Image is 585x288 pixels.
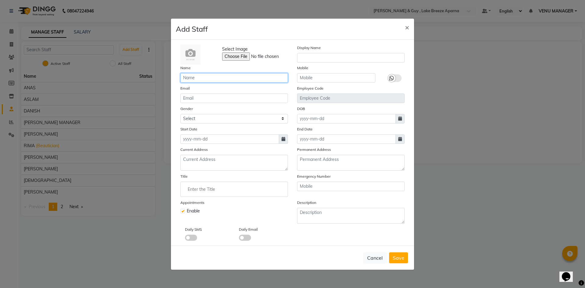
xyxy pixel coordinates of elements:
label: Email [180,86,190,91]
img: Cinque Terre [180,44,200,65]
iframe: chat widget [559,264,579,282]
label: Display Name [297,45,321,51]
label: DOB [297,106,305,112]
input: yyyy-mm-dd [297,134,396,144]
label: Daily Email [239,227,258,232]
span: Save [393,255,404,261]
input: yyyy-mm-dd [180,134,279,144]
input: Mobile [297,182,405,191]
input: Name [180,73,288,83]
label: Name [180,65,191,71]
input: Email [180,94,288,103]
label: Permanent Address [297,147,331,152]
label: Mobile [297,65,308,71]
label: Current Address [180,147,208,152]
label: Daily SMS [185,227,202,232]
h4: Add Staff [176,23,208,34]
label: Title [180,174,188,179]
button: Close [400,19,414,36]
button: Save [389,252,408,263]
label: End Date [297,126,313,132]
input: yyyy-mm-dd [297,114,396,123]
label: Appointments [180,200,204,205]
button: Cancel [363,252,387,264]
label: Employee Code [297,86,324,91]
label: Gender [180,106,193,112]
input: Mobile [297,73,375,83]
input: Select Image [222,52,305,61]
span: Select Image [222,46,248,52]
label: Emergency Number [297,174,331,179]
span: Enable [187,208,200,214]
input: Enter the Title [183,183,285,195]
label: Start Date [180,126,197,132]
input: Employee Code [297,94,405,103]
label: Description [297,200,316,205]
span: × [405,23,409,32]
